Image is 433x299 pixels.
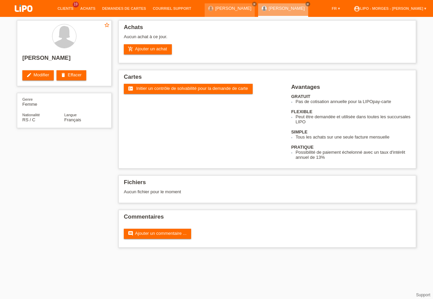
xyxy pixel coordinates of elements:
[22,97,33,101] span: Genre
[291,109,313,114] b: FLEXIBLE
[104,22,110,29] a: star_border
[104,22,110,28] i: star_border
[150,6,195,10] a: Courriel Support
[124,44,172,54] a: add_shopping_cartAjouter un achat
[269,6,305,11] a: [PERSON_NAME]
[124,84,253,94] a: fact_check Initier un contrôle de solvabilité pour la demande de carte
[296,114,411,124] li: Peut être demandée et utilisée dans toutes les succursales LIPO
[73,2,79,7] span: 19
[296,99,411,104] li: Pas de cotisation annuelle pour la LIPOpay-carte
[253,2,256,6] i: close
[306,2,310,6] i: close
[124,34,411,44] div: Aucun achat à ce jour.
[56,70,86,80] a: deleteEffacer
[296,134,411,140] li: Tous les achats sur une seule facture mensuelle
[416,293,430,297] a: Support
[291,84,411,94] h2: Avantages
[124,74,411,84] h2: Cartes
[291,129,307,134] b: SIMPLE
[124,179,411,189] h2: Fichiers
[305,2,310,6] a: close
[61,72,66,78] i: delete
[124,214,411,224] h2: Commentaires
[128,231,133,236] i: comment
[54,6,77,10] a: Clients
[22,55,106,65] h2: [PERSON_NAME]
[291,94,311,99] b: GRATUIT
[136,86,248,91] span: Initier un contrôle de solvabilité pour la demande de carte
[124,229,191,239] a: commentAjouter un commentaire ...
[124,189,331,194] div: Aucun fichier pour le moment
[291,145,314,150] b: PRATIQUE
[296,150,411,160] li: Possibilité de paiement échelonné avec un taux d'intérêt annuel de 13%
[124,24,411,34] h2: Achats
[7,14,41,19] a: LIPO pay
[64,117,81,122] span: Français
[64,113,77,117] span: Langue
[215,6,251,11] a: [PERSON_NAME]
[354,5,360,12] i: account_circle
[350,6,430,10] a: account_circleLIPO - Morges - [PERSON_NAME] ▾
[128,46,133,52] i: add_shopping_cart
[26,72,32,78] i: edit
[22,70,54,80] a: editModifier
[128,86,133,91] i: fact_check
[328,6,343,10] a: FR ▾
[77,6,99,10] a: Achats
[22,117,35,122] span: Serbie / C / 01.07.1992
[22,113,40,117] span: Nationalité
[99,6,150,10] a: Demandes de cartes
[252,2,257,6] a: close
[22,97,64,107] div: Femme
